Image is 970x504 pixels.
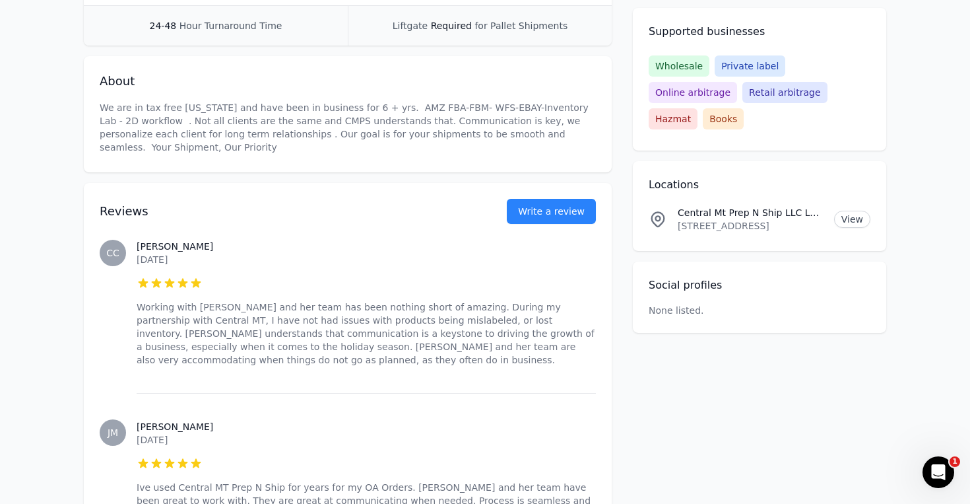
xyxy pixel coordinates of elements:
[950,456,960,467] span: 1
[649,304,704,317] p: None listed.
[100,202,465,221] h2: Reviews
[431,20,472,31] span: Required
[649,24,870,40] h2: Supported businesses
[137,435,168,445] time: [DATE]
[179,20,282,31] span: Hour Turnaround Time
[742,82,827,103] span: Retail arbitrage
[649,82,737,103] span: Online arbitrage
[106,248,119,258] span: CC
[678,206,824,219] p: Central Mt Prep N Ship LLC Location
[507,199,596,224] a: Write a review
[703,108,744,129] span: Books
[100,101,596,154] p: We are in tax free [US_STATE] and have been in business for 6 + yrs. AMZ FBA-FBM- WFS-EBAY-Invent...
[100,72,596,90] h2: About
[649,177,870,193] h2: Locations
[649,55,709,77] span: Wholesale
[137,254,168,265] time: [DATE]
[137,301,596,367] p: Working with [PERSON_NAME] and her team has been nothing short of amazing. During my partnership ...
[474,20,567,31] span: for Pallet Shipments
[922,456,954,488] iframe: Intercom live chat
[678,219,824,233] p: [STREET_ADDRESS]
[108,428,118,437] span: JM
[715,55,785,77] span: Private label
[137,420,596,433] h3: [PERSON_NAME]
[649,108,697,129] span: Hazmat
[393,20,428,31] span: Liftgate
[834,211,870,228] a: View
[649,277,870,293] h2: Social profiles
[137,240,596,253] h3: [PERSON_NAME]
[150,20,177,31] span: 24-48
